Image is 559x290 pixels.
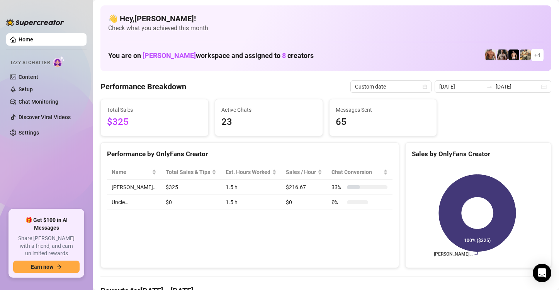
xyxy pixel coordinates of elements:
[19,130,39,136] a: Settings
[497,49,508,60] img: Marcus
[13,261,80,273] button: Earn nowarrow-right
[107,115,202,130] span: $325
[221,115,316,130] span: 23
[19,36,33,43] a: Home
[355,81,427,92] span: Custom date
[331,168,381,176] span: Chat Conversion
[336,115,431,130] span: 65
[53,56,65,67] img: AI Chatter
[107,106,202,114] span: Total Sales
[11,59,50,67] span: Izzy AI Chatter
[31,264,53,270] span: Earn now
[166,168,210,176] span: Total Sales & Tips
[281,195,327,210] td: $0
[112,168,150,176] span: Name
[107,165,161,180] th: Name
[108,51,314,60] h1: You are on workspace and assigned to creators
[520,49,531,60] img: Mr
[533,264,551,282] div: Open Intercom Messenger
[281,180,327,195] td: $216.67
[161,195,221,210] td: $0
[107,149,392,159] div: Performance by OnlyFans Creator
[508,49,519,60] img: Novela_Papi
[534,51,540,59] span: + 4
[6,19,64,26] img: logo-BBDzfeDw.svg
[161,165,221,180] th: Total Sales & Tips
[331,183,344,191] span: 33 %
[107,180,161,195] td: [PERSON_NAME]…
[327,165,392,180] th: Chat Conversion
[13,217,80,232] span: 🎁 Get $100 in AI Messages
[100,81,186,92] h4: Performance Breakdown
[56,264,62,270] span: arrow-right
[486,84,493,90] span: to
[108,13,544,24] h4: 👋 Hey, [PERSON_NAME] !
[19,74,38,80] a: Content
[161,180,221,195] td: $325
[486,84,493,90] span: swap-right
[281,165,327,180] th: Sales / Hour
[221,195,281,210] td: 1.5 h
[221,106,316,114] span: Active Chats
[143,51,196,60] span: [PERSON_NAME]
[331,198,344,206] span: 0 %
[485,49,496,60] img: David
[19,99,58,105] a: Chat Monitoring
[423,84,427,89] span: calendar
[108,24,544,32] span: Check what you achieved this month
[336,106,431,114] span: Messages Sent
[412,149,545,159] div: Sales by OnlyFans Creator
[19,86,33,92] a: Setup
[19,114,71,120] a: Discover Viral Videos
[221,180,281,195] td: 1.5 h
[496,82,540,91] input: End date
[439,82,483,91] input: Start date
[226,168,270,176] div: Est. Hours Worked
[286,168,316,176] span: Sales / Hour
[13,235,80,258] span: Share [PERSON_NAME] with a friend, and earn unlimited rewards
[282,51,286,60] span: 8
[107,195,161,210] td: Uncle…
[433,252,472,257] text: [PERSON_NAME]…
